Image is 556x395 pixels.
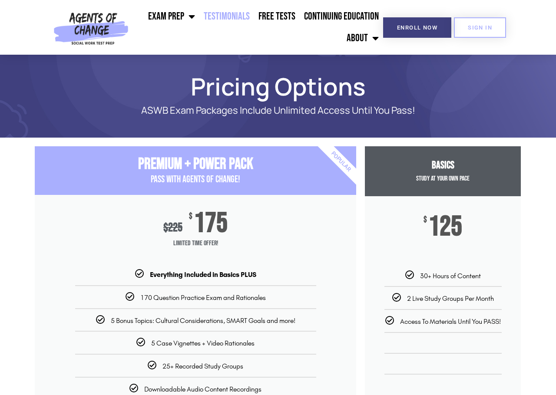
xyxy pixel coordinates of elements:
span: 5 Bonus Topics: Cultural Considerations, SMART Goals and more! [111,316,295,325]
span: Downloadable Audio Content Recordings [144,385,261,393]
span: Access To Materials Until You PASS! [400,317,501,326]
span: 2 Live Study Groups Per Month [407,294,494,303]
span: 5 Case Vignettes + Video Rationales [151,339,255,347]
p: ASWB Exam Packages Include Unlimited Access Until You Pass! [65,105,491,116]
span: Limited Time Offer! [35,235,356,252]
span: Study at your Own Pace [416,174,470,183]
span: $ [163,221,168,235]
span: 175 [194,212,228,235]
b: Everything Included in Basics PLUS [150,270,256,279]
a: Testimonials [199,6,254,27]
h1: Pricing Options [30,76,526,96]
span: $ [189,212,192,221]
span: PASS with AGENTS OF CHANGE! [151,174,240,185]
span: 125 [428,216,462,238]
span: Enroll Now [397,25,437,30]
span: 25+ Recorded Study Groups [162,362,243,370]
h3: Premium + Power Pack [35,155,356,174]
a: Free Tests [254,6,300,27]
div: 225 [163,221,182,235]
h3: Basics [365,159,521,172]
a: Exam Prep [144,6,199,27]
span: 170 Question Practice Exam and Rationales [140,293,266,302]
span: $ [424,216,427,224]
span: SIGN IN [468,25,492,30]
a: Continuing Education [300,6,383,27]
nav: Menu [132,6,383,49]
a: About [342,27,383,49]
div: Popular [291,112,391,212]
a: SIGN IN [454,17,506,38]
span: 30+ Hours of Content [420,272,481,280]
a: Enroll Now [383,17,451,38]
